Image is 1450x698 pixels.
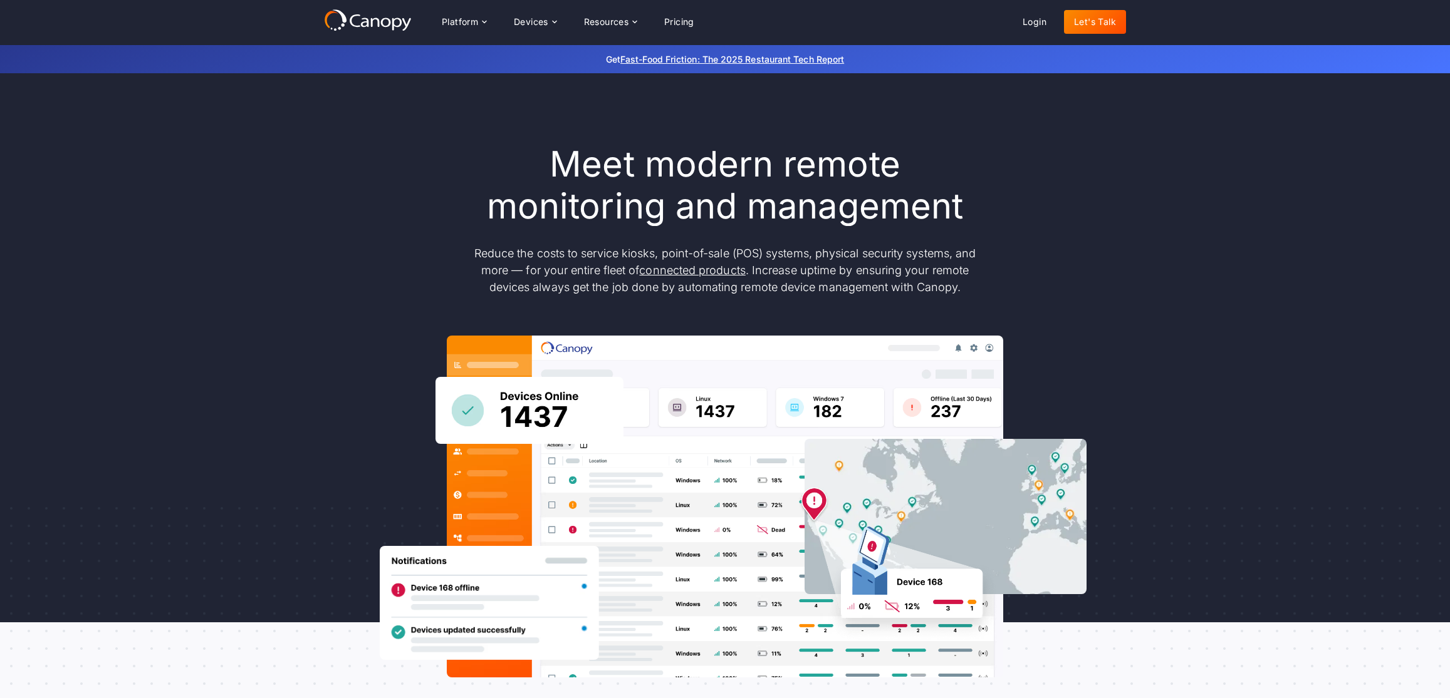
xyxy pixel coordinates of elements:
a: Fast-Food Friction: The 2025 Restaurant Tech Report [620,54,844,64]
h1: Meet modern remote monitoring and management [462,143,988,227]
a: Let's Talk [1064,10,1126,34]
a: connected products [639,264,745,277]
div: Resources [584,18,629,26]
p: Reduce the costs to service kiosks, point-of-sale (POS) systems, physical security systems, and m... [462,245,988,295]
p: Get [418,53,1032,66]
div: Devices [504,9,566,34]
a: Pricing [654,10,704,34]
div: Devices [514,18,548,26]
div: Platform [432,9,496,34]
a: Login [1013,10,1056,34]
div: Platform [442,18,478,26]
img: Canopy sees how many devices are online [436,377,623,444]
div: Resources [574,9,647,34]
